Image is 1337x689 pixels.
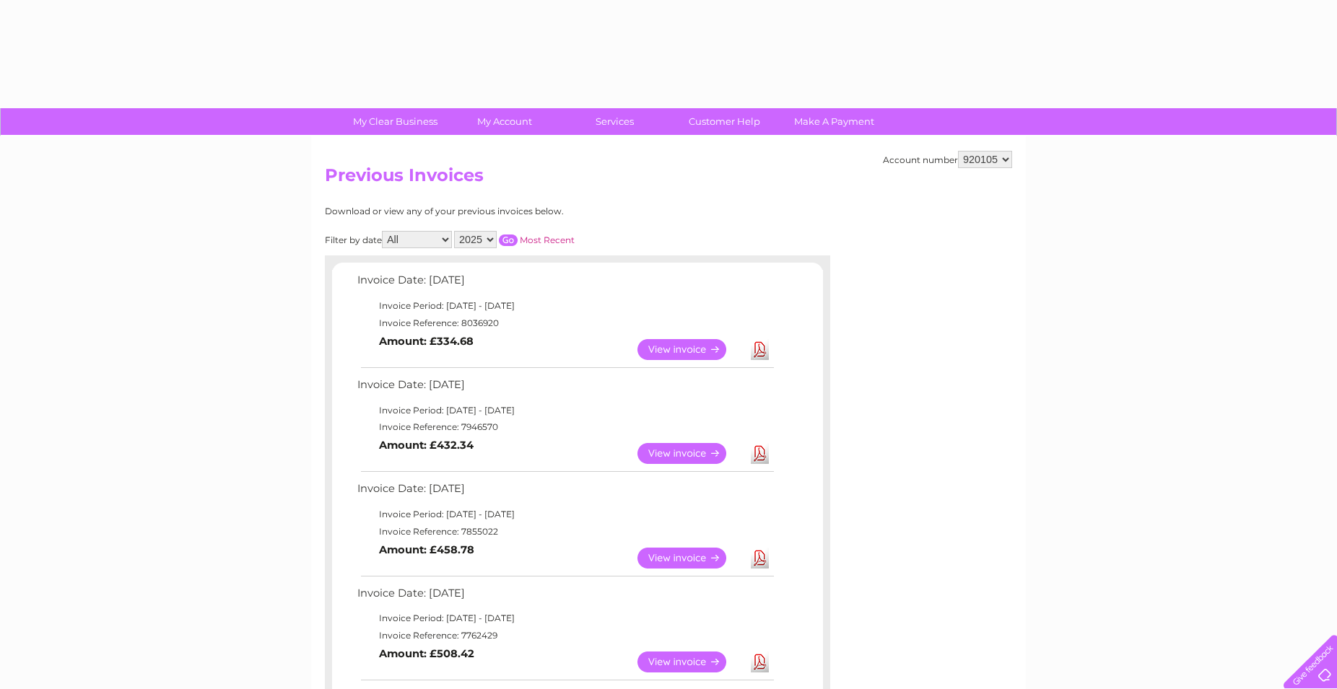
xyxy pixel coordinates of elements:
[354,479,776,506] td: Invoice Date: [DATE]
[520,234,575,245] a: Most Recent
[354,315,776,332] td: Invoice Reference: 8036920
[637,651,744,672] a: View
[637,443,744,464] a: View
[445,108,565,135] a: My Account
[379,543,474,556] b: Amount: £458.78
[883,151,1012,168] div: Account number
[354,297,776,315] td: Invoice Period: [DATE] - [DATE]
[637,548,744,569] a: View
[354,627,776,644] td: Invoice Reference: 7762429
[379,647,474,660] b: Amount: £508.42
[555,108,674,135] a: Services
[751,339,769,360] a: Download
[325,206,704,216] div: Download or view any of your previous invoices below.
[354,506,776,523] td: Invoice Period: [DATE] - [DATE]
[354,584,776,610] td: Invoice Date: [DATE]
[354,271,776,297] td: Invoice Date: [DATE]
[325,165,1012,193] h2: Previous Invoices
[775,108,894,135] a: Make A Payment
[354,402,776,419] td: Invoice Period: [DATE] - [DATE]
[354,610,776,627] td: Invoice Period: [DATE] - [DATE]
[751,651,769,672] a: Download
[354,375,776,402] td: Invoice Date: [DATE]
[325,231,704,248] div: Filter by date
[336,108,455,135] a: My Clear Business
[637,339,744,360] a: View
[751,443,769,464] a: Download
[751,548,769,569] a: Download
[665,108,784,135] a: Customer Help
[379,439,474,452] b: Amount: £432.34
[354,523,776,540] td: Invoice Reference: 7855022
[354,418,776,436] td: Invoice Reference: 7946570
[379,335,474,348] b: Amount: £334.68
